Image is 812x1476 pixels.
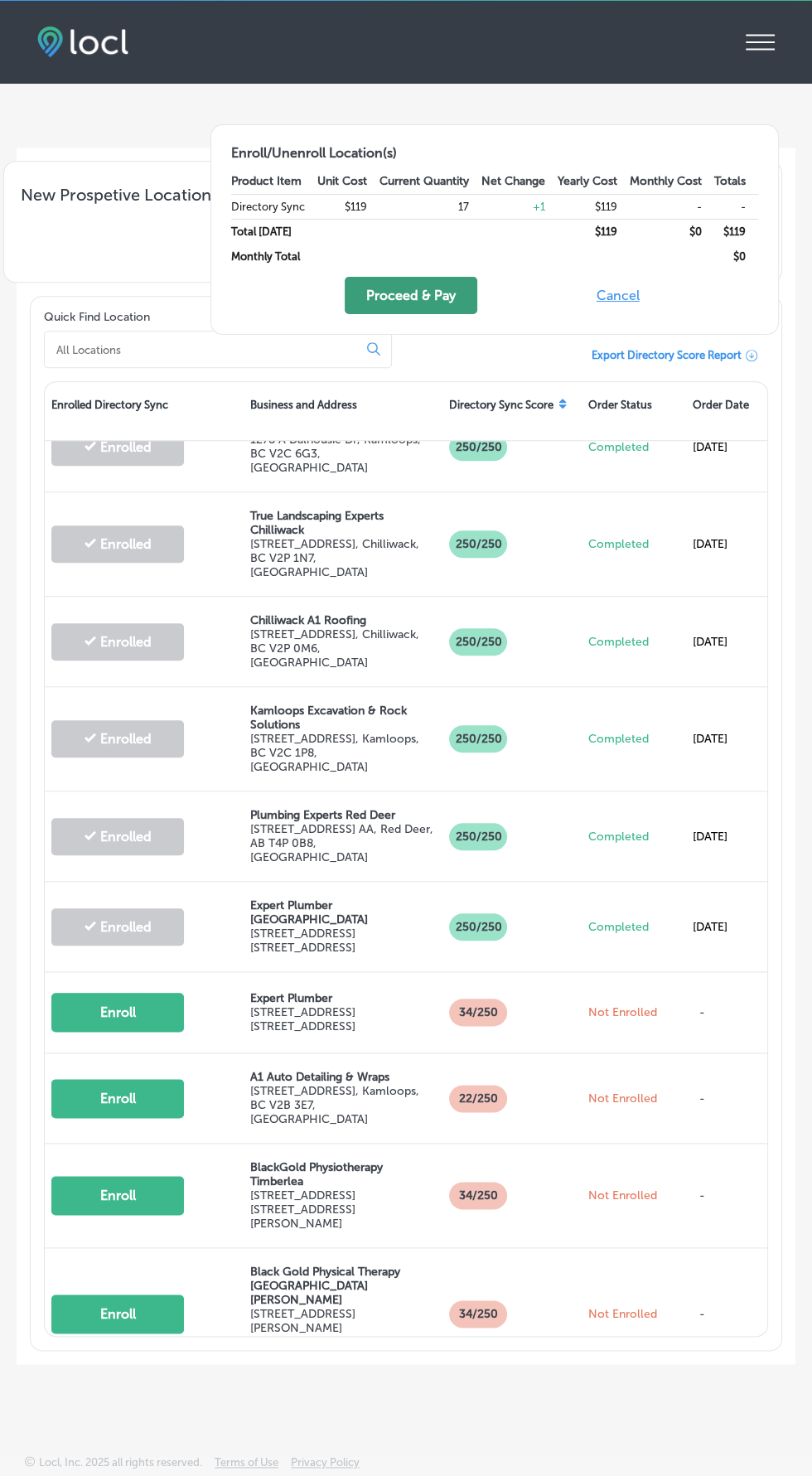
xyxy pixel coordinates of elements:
p: True Landscaping Experts Chilliwack [250,509,436,537]
p: 250 /250 [449,913,507,941]
th: Monthly Cost [630,169,714,194]
button: Enrolled [51,525,184,563]
p: 250 /250 [449,530,507,558]
div: Business and Address [244,382,442,440]
td: + 1 [481,194,558,219]
p: Chilliwack A1 Roofing [250,613,436,627]
td: $ 0 [714,244,758,269]
p: [STREET_ADDRESS] [STREET_ADDRESS] [250,1005,436,1033]
button: Enrolled [51,720,184,757]
p: [STREET_ADDRESS] AA , Red Deer, AB T4P 0B8, [GEOGRAPHIC_DATA] [250,822,436,864]
p: Completed [588,537,679,551]
input: All Locations [55,342,354,357]
button: Enroll [51,993,184,1032]
td: $119 [317,194,379,219]
span: Export Directory Score Report [592,349,742,361]
p: [STREET_ADDRESS] , Chilliwack, BC V2P 0M6, [GEOGRAPHIC_DATA] [250,627,436,670]
p: [STREET_ADDRESS][PERSON_NAME] [STREET_ADDRESS][PERSON_NAME] [250,1307,436,1363]
label: Quick Find Location [44,310,150,324]
div: Directory Sync Score [442,382,582,440]
button: Enrolled [51,623,184,661]
button: Proceed & Pay [345,277,477,314]
p: [STREET_ADDRESS] [STREET_ADDRESS] [250,927,436,955]
div: Enrolled Directory Sync [45,382,244,440]
td: $ 119 [558,219,630,244]
th: Net Change [481,169,558,194]
p: Plumbing Experts Red Deer [250,808,436,822]
p: - [693,1075,722,1122]
p: Expert Plumber [GEOGRAPHIC_DATA] [250,898,436,927]
div: [DATE] [686,520,790,568]
p: 34 /250 [449,1182,507,1209]
div: Order Status [582,382,686,440]
div: [DATE] [686,903,790,951]
p: - [693,1290,722,1338]
button: Cancel [592,277,645,314]
p: 250 /250 [449,823,507,850]
div: [DATE] [686,715,790,762]
p: 250 /250 [449,628,507,656]
button: Enroll [51,1176,184,1215]
p: Expert Plumber [250,991,436,1005]
p: - [693,1172,722,1219]
p: [STREET_ADDRESS] [STREET_ADDRESS][PERSON_NAME] [250,1188,436,1231]
button: Enrolled [51,428,184,466]
button: Enroll [51,1079,184,1118]
th: Product Item [231,169,317,194]
div: [DATE] [686,618,790,665]
p: Not Enrolled [588,1005,679,1019]
p: 1278 A Dalhousie Dr , Kamloops, BC V2C 6G3, [GEOGRAPHIC_DATA] [250,433,436,475]
p: - [693,989,722,1036]
p: Completed [588,732,679,746]
div: [DATE] [686,813,790,860]
button: Enrolled [51,908,184,946]
p: Not Enrolled [588,1091,679,1106]
div: [DATE] [686,423,790,471]
p: A1 Auto Detailing & Wraps [250,1070,436,1084]
p: 34 /250 [449,1300,507,1328]
td: $ 0 [630,219,714,244]
p: Completed [588,635,679,649]
th: Yearly Cost [558,169,630,194]
button: Enroll [51,1295,184,1333]
td: Monthly Total [231,244,317,269]
p: Completed [588,440,679,454]
p: 22 /250 [449,1085,507,1112]
td: Total [DATE] [231,219,317,244]
p: Kamloops Excavation & Rock Solutions [250,704,436,732]
p: Completed [588,830,679,844]
p: Not Enrolled [588,1307,679,1321]
th: Totals [714,169,758,194]
th: Current Quantity [379,169,481,194]
td: $ 119 [714,219,758,244]
p: BlackGold Physiotherapy Timberlea [250,1160,436,1188]
h2: Enroll/Unenroll Location(s) [231,145,758,161]
p: [STREET_ADDRESS] , Chilliwack, BC V2P 1N7, [GEOGRAPHIC_DATA] [250,537,436,579]
div: Order Date [686,382,790,440]
p: 250 /250 [449,433,507,461]
td: 17 [379,194,481,219]
img: fda3e92497d09a02dc62c9cd864e3231.png [37,27,128,57]
th: Unit Cost [317,169,379,194]
p: Black Gold Physical Therapy [GEOGRAPHIC_DATA][PERSON_NAME] [250,1265,436,1307]
button: Enrolled [51,818,184,855]
p: Not Enrolled [588,1188,679,1203]
td: $119 [558,194,630,219]
p: Locl, Inc. 2025 all rights reserved. [39,1456,202,1469]
p: 34 /250 [449,999,507,1026]
p: Completed [588,920,679,934]
td: - [714,194,758,219]
p: [STREET_ADDRESS] , Kamloops, BC V2B 3E7, [GEOGRAPHIC_DATA] [250,1084,436,1126]
td: Directory Sync [231,194,317,219]
p: 250 /250 [449,725,507,753]
td: - [630,194,714,219]
p: [STREET_ADDRESS] , Kamloops, BC V2C 1P8, [GEOGRAPHIC_DATA] [250,732,436,774]
span: New Prospetive Location Scan [21,185,253,265]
